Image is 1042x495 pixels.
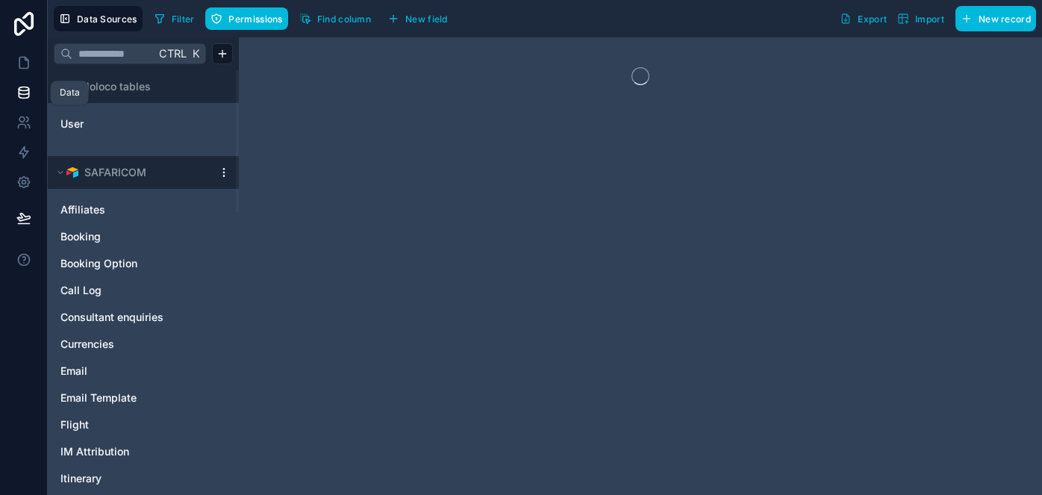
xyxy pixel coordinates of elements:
div: Call Log [54,278,233,302]
a: Itinerary [60,471,196,486]
a: Booking [60,229,196,244]
span: New record [979,13,1031,25]
button: Data Sources [54,6,143,31]
a: Permissions [205,7,293,30]
a: Flight [60,417,196,432]
div: Email [54,359,233,383]
button: Find column [294,7,376,30]
span: Permissions [228,13,282,25]
a: Affiliates [60,202,196,217]
button: New record [955,6,1036,31]
span: Find column [317,13,371,25]
span: Email Template [60,390,137,405]
div: Email Template [54,386,233,410]
div: Consultant enquiries [54,305,233,329]
span: Currencies [60,337,114,352]
button: Import [892,6,949,31]
a: Currencies [60,337,196,352]
span: Import [915,13,944,25]
button: New field [382,7,453,30]
a: Consultant enquiries [60,310,196,325]
span: IM Attribution [60,444,129,459]
div: Currencies [54,332,233,356]
div: Flight [54,413,233,437]
span: Itinerary [60,471,102,486]
span: SAFARICOM [84,165,146,180]
div: Data [60,87,80,99]
button: Filter [149,7,200,30]
button: Export [834,6,892,31]
button: Airtable LogoSAFARICOM [54,162,212,183]
div: Affiliates [54,198,233,222]
a: Call Log [60,283,196,298]
span: Booking [60,229,101,244]
a: IM Attribution [60,444,196,459]
div: Itinerary [54,467,233,491]
button: Permissions [205,7,287,30]
a: Booking Option [60,256,196,271]
span: Data Sources [77,13,137,25]
a: Email [60,364,196,379]
span: Export [858,13,887,25]
span: Ctrl [157,44,188,63]
span: Booking Option [60,256,137,271]
span: K [190,49,201,59]
span: User [60,116,84,131]
span: Noloco tables [81,79,151,94]
span: Affiliates [60,202,105,217]
img: Airtable Logo [66,166,78,178]
a: Email Template [60,390,196,405]
div: Booking Option [54,252,233,275]
button: Noloco tables [54,76,224,97]
div: IM Attribution [54,440,233,464]
span: Filter [172,13,195,25]
a: User [60,116,181,131]
a: New record [949,6,1036,31]
div: User [54,112,233,136]
span: Email [60,364,87,379]
span: Consultant enquiries [60,310,163,325]
div: Booking [54,225,233,249]
span: Call Log [60,283,102,298]
span: Flight [60,417,89,432]
span: New field [405,13,448,25]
